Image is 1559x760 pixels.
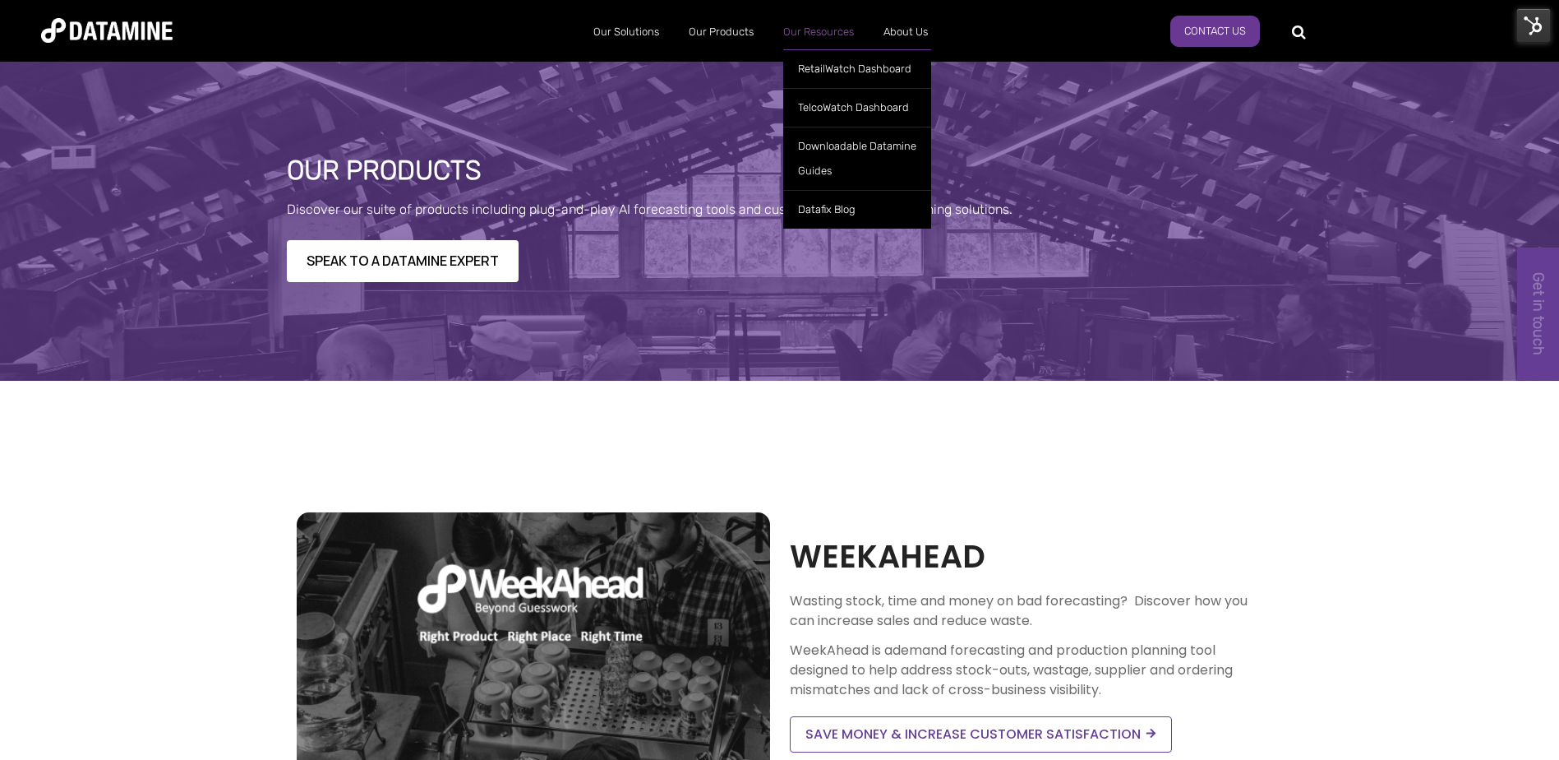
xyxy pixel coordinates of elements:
[579,11,674,53] a: Our Solutions
[790,591,1248,630] span: Wasting stock, time and money on bad forecasting? Discover how you can increase sales and reduce ...
[790,641,893,660] span: WeekAhead is a
[790,716,1172,753] a: SAVE MONEY & INCREASE CUSTOMER SATISFACTION
[783,49,931,88] a: RetailWatch Dashboard
[768,11,869,53] a: Our Resources
[783,88,931,127] a: TelcoWatch Dashboard
[674,11,768,53] a: Our Products
[790,641,1233,699] span: demand forecasting and production planning tool designed to help address stock-outs, wastage, sup...
[287,240,519,282] a: SPEAK TO A DATAMINE EXPERT
[287,156,1273,186] h1: Our products
[1170,16,1260,47] a: Contact us
[869,11,943,53] a: About Us
[287,202,1012,217] span: Discover our suite of products including plug-and-play AI forecasting tools and customisable netw...
[783,127,931,190] a: Downloadable Datamine Guides
[41,18,173,43] img: Datamine
[783,190,931,229] a: Datafix Blog
[1516,8,1551,43] img: HubSpot Tools Menu Toggle
[790,535,1263,578] h2: WEEKAHEAD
